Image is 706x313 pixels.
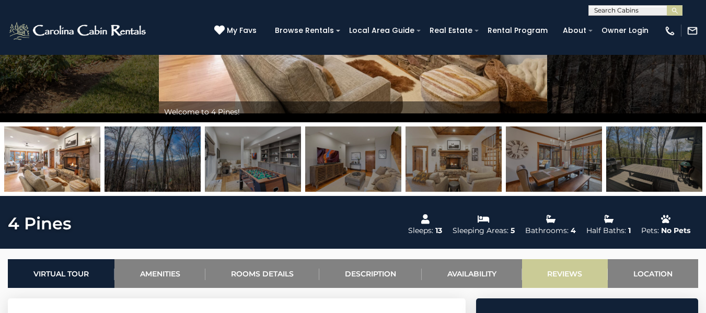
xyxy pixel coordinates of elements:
[214,25,259,37] a: My Favs
[424,22,478,39] a: Real Estate
[114,259,206,288] a: Amenities
[522,259,608,288] a: Reviews
[344,22,420,39] a: Local Area Guide
[606,126,702,192] img: 168540248
[270,22,339,39] a: Browse Rentals
[305,126,401,192] img: 165405942
[506,126,602,192] img: 165405916
[422,259,522,288] a: Availability
[558,22,592,39] a: About
[596,22,654,39] a: Owner Login
[482,22,553,39] a: Rental Program
[406,126,502,192] img: 165405909
[105,126,201,192] img: 165468330
[205,126,301,192] img: 165405944
[608,259,698,288] a: Location
[687,25,698,37] img: mail-regular-white.png
[8,259,114,288] a: Virtual Tour
[664,25,676,37] img: phone-regular-white.png
[4,126,100,192] img: 165405908
[205,259,319,288] a: Rooms Details
[227,25,257,36] span: My Favs
[319,259,422,288] a: Description
[8,20,149,41] img: White-1-2.png
[159,101,547,122] div: Welcome to 4 Pines!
